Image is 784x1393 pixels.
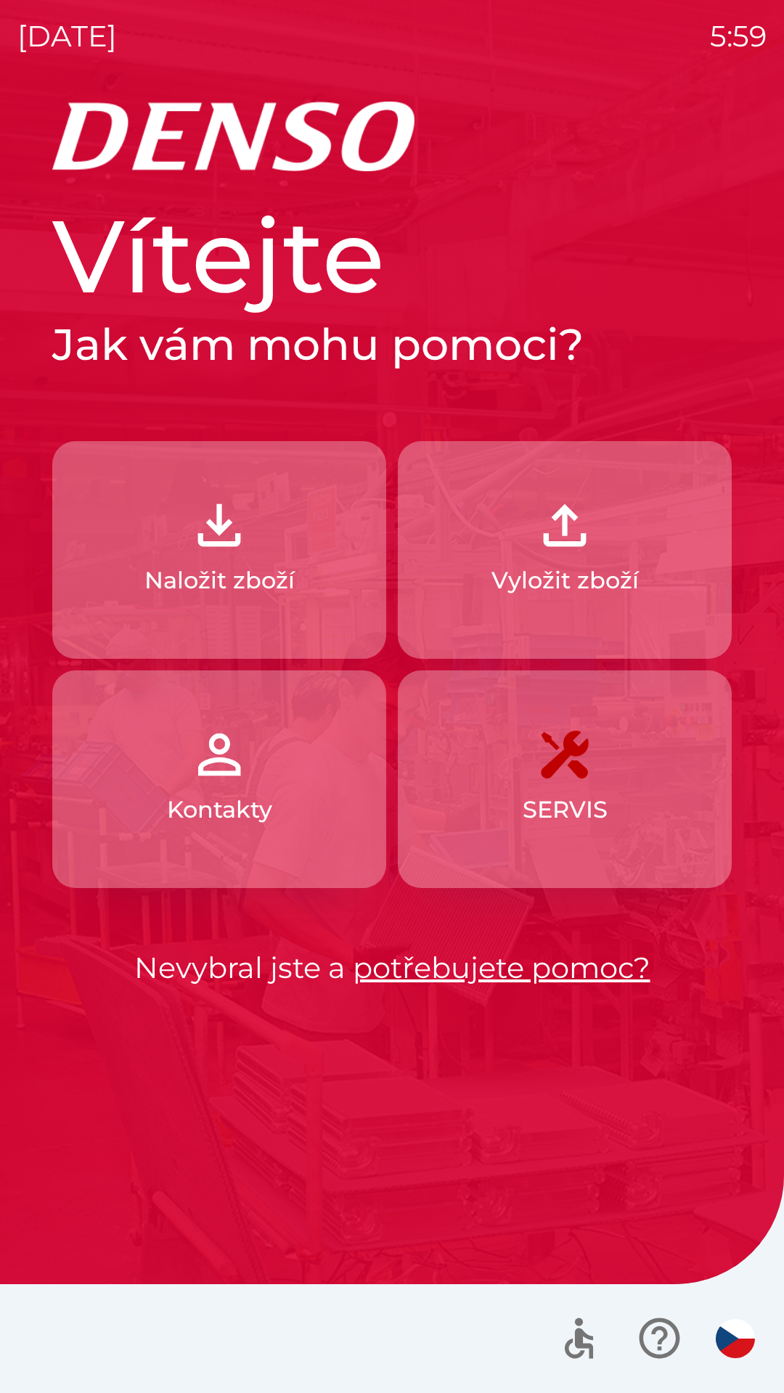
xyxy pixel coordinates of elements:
[52,670,386,888] button: Kontakty
[533,493,597,557] img: 2fb22d7f-6f53-46d3-a092-ee91fce06e5d.png
[52,318,732,371] h2: Jak vám mohu pomoci?
[187,493,251,557] img: 918cc13a-b407-47b8-8082-7d4a57a89498.png
[533,723,597,786] img: 7408382d-57dc-4d4c-ad5a-dca8f73b6e74.png
[52,946,732,990] p: Nevybral jste a
[167,792,272,827] p: Kontakty
[17,15,117,58] p: [DATE]
[710,15,767,58] p: 5:59
[353,950,650,985] a: potřebujete pomoc?
[52,102,732,171] img: Logo
[52,441,386,659] button: Naložit zboží
[52,194,732,318] h1: Vítejte
[144,563,295,598] p: Naložit zboží
[187,723,251,786] img: 072f4d46-cdf8-44b2-b931-d189da1a2739.png
[716,1319,755,1358] img: cs flag
[398,670,732,888] button: SERVIS
[398,441,732,659] button: Vyložit zboží
[491,563,639,598] p: Vyložit zboží
[523,792,608,827] p: SERVIS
